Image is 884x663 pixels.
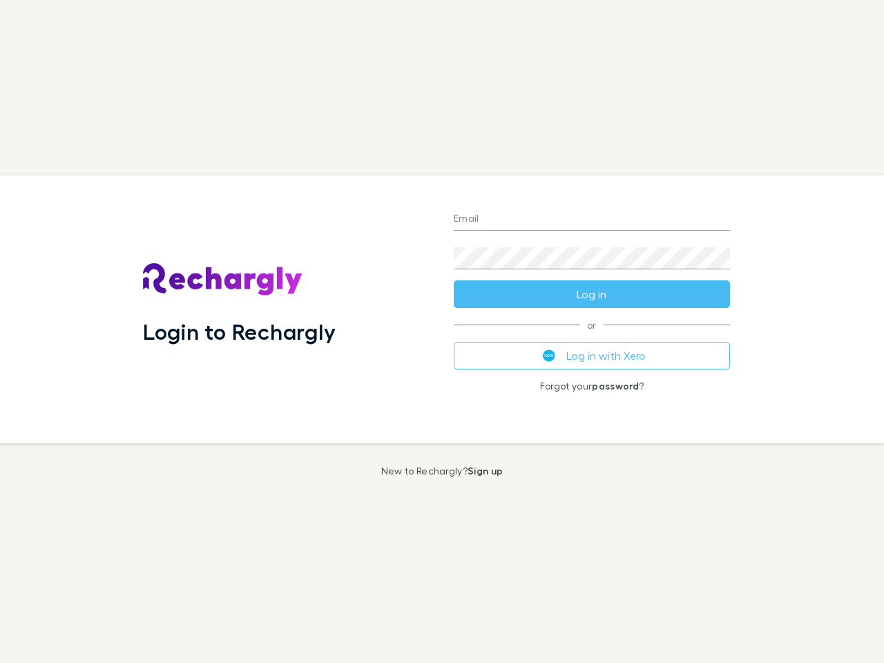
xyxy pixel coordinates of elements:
button: Log in with Xero [454,342,730,369]
p: New to Rechargly? [381,465,503,477]
h1: Login to Rechargly [143,318,336,345]
p: Forgot your ? [454,381,730,392]
img: Xero's logo [543,349,555,362]
a: Sign up [468,465,503,477]
img: Rechargly's Logo [143,263,303,296]
a: password [592,380,639,392]
button: Log in [454,280,730,308]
